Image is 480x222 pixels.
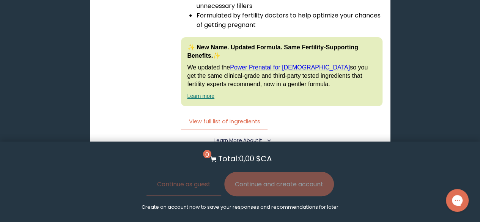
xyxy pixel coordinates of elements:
[142,204,338,211] p: Create an account now to save your responses and recommendations for later
[146,172,221,196] button: Continue as guest
[187,93,214,99] a: Learn more
[214,137,262,143] span: Learn More About it
[264,139,271,142] i: <
[442,186,472,214] iframe: Gorgias live chat messenger
[187,44,358,59] strong: ✨ New Name. Updated Formula. Same Fertility-Supporting Benefits.✨
[187,63,376,89] p: We updated the so you get the same clinical-grade and third-party tested ingredients that fertili...
[203,150,211,158] span: 0
[181,114,268,129] button: View full list of ingredients
[196,11,382,30] li: Formulated by fertility doctors to help optimize your chances of getting pregnant
[214,137,266,144] summary: Learn More About it <
[230,64,350,71] a: Power Prenatal for [DEMOGRAPHIC_DATA]
[224,172,334,196] button: Continue and create account
[218,153,272,164] p: Total: 0,00 $CA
